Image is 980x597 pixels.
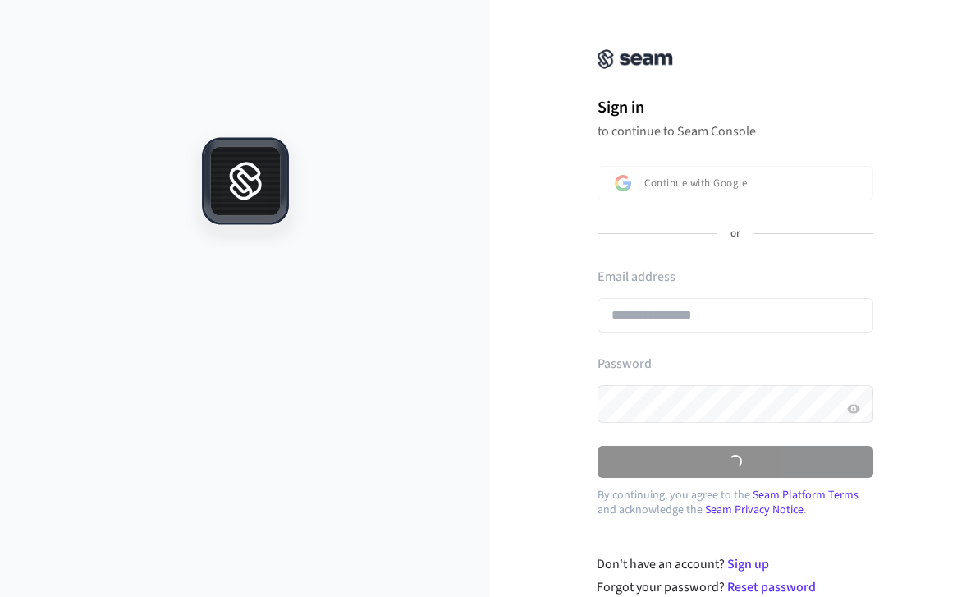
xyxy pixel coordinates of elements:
div: Don't have an account? [597,554,873,574]
a: Seam Privacy Notice [705,502,804,518]
h1: Sign in [598,95,873,120]
a: Seam Platform Terms [753,487,859,503]
p: to continue to Seam Console [598,123,873,140]
a: Sign up [727,555,769,573]
img: Seam Console [598,49,673,69]
button: Show password [844,399,863,419]
p: or [730,227,740,241]
a: Reset password [727,578,816,596]
div: Forgot your password? [597,577,873,597]
p: By continuing, you agree to the and acknowledge the . [598,488,873,517]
